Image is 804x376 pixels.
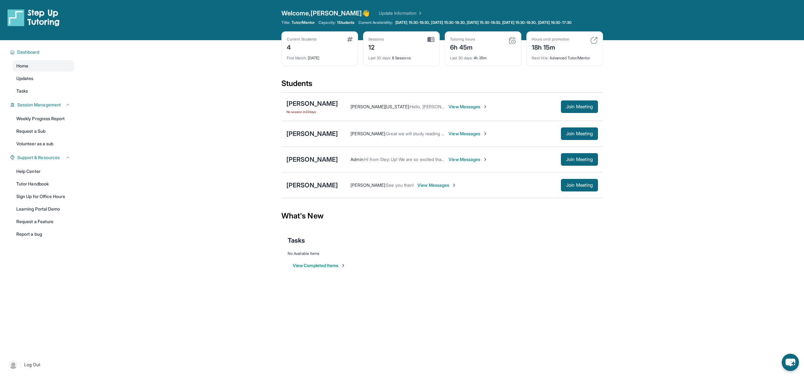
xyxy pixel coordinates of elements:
a: Update Information [379,10,423,16]
div: [PERSON_NAME] [286,99,338,108]
div: [DATE] [287,52,353,61]
a: Weekly Progress Report [13,113,74,124]
img: logo [8,9,60,26]
span: 1 Students [337,20,355,25]
img: Chevron-Right [452,183,457,188]
div: 8 Sessions [368,52,434,61]
span: Session Management [17,102,61,108]
a: Learning Portal Demo [13,203,74,215]
a: Updates [13,73,74,84]
button: Session Management [15,102,70,108]
span: Last 30 days : [450,56,473,60]
a: Request a Sub [13,126,74,137]
span: Join Meeting [566,132,593,136]
span: [PERSON_NAME][US_STATE] : [350,104,410,109]
button: Join Meeting [561,100,598,113]
a: [DATE] 15:30-18:30, [DATE] 15:30-18:30, [DATE] 15:30-18:30, [DATE] 15:30-18:30, [DATE] 16:30-17:30 [394,20,573,25]
div: Hours until promotion [532,37,569,42]
span: Next title : [532,56,549,60]
div: [PERSON_NAME] [286,129,338,138]
span: Last 30 days : [368,56,391,60]
div: 12 [368,42,384,52]
button: Join Meeting [561,179,598,191]
a: Report a bug [13,228,74,240]
div: 18h 15m [532,42,569,52]
a: Sign Up for Office Hours [13,191,74,202]
div: Advanced Tutor/Mentor [532,52,598,61]
a: Tasks [13,85,74,97]
span: Great we will study reading and math [386,131,460,136]
span: View Messages [417,182,457,188]
span: Capacity: [318,20,336,25]
span: Home [16,63,28,69]
span: [PERSON_NAME] : [350,182,386,188]
a: Request a Feature [13,216,74,227]
span: [PERSON_NAME] : [350,131,386,136]
a: Help Center [13,166,74,177]
span: [DATE] 15:30-18:30, [DATE] 15:30-18:30, [DATE] 15:30-18:30, [DATE] 15:30-18:30, [DATE] 16:30-17:30 [395,20,572,25]
span: Current Availability: [358,20,393,25]
span: Log Out [24,362,41,368]
img: card [427,37,434,42]
span: Join Meeting [566,158,593,161]
span: | [20,361,22,368]
img: Chevron-Right [483,104,488,109]
img: Chevron-Right [483,131,488,136]
a: Volunteer as a sub [13,138,74,149]
span: View Messages [448,156,488,163]
span: Admin : [350,157,364,162]
span: View Messages [448,104,488,110]
button: View Completed Items [293,262,346,269]
span: Tutor/Mentor [291,20,315,25]
div: What's New [281,202,603,230]
span: Updates [16,75,34,82]
button: Join Meeting [561,153,598,166]
span: First Match : [287,56,307,60]
button: Support & Resources [15,154,70,161]
a: Home [13,60,74,72]
img: Chevron Right [416,10,423,16]
span: Title: [281,20,290,25]
div: Students [281,78,603,92]
div: 4h 35m [450,52,516,61]
span: Join Meeting [566,105,593,109]
span: Tasks [288,236,305,245]
div: [PERSON_NAME] [286,155,338,164]
img: card [590,37,598,44]
a: Tutor Handbook [13,178,74,190]
div: 6h 45m [450,42,475,52]
div: [PERSON_NAME] [286,181,338,190]
div: Sessions [368,37,384,42]
a: |Log Out [6,358,74,372]
span: Dashboard [17,49,40,55]
button: chat-button [782,354,799,371]
img: card [508,37,516,44]
span: No session in 22 days [286,109,338,114]
span: See you then! [386,182,414,188]
img: user-img [9,360,18,369]
div: Tutoring hours [450,37,475,42]
div: No Available Items [288,251,597,256]
span: Hello, [PERSON_NAME] is taking a break from tutoring right now so I will let you know when she wi... [410,104,629,109]
span: Tasks [16,88,28,94]
img: card [347,37,353,42]
button: Dashboard [15,49,70,55]
img: Chevron-Right [483,157,488,162]
button: Join Meeting [561,127,598,140]
span: Join Meeting [566,183,593,187]
span: View Messages [448,131,488,137]
span: Welcome, [PERSON_NAME] 👋 [281,9,370,18]
div: 4 [287,42,317,52]
div: Current Students [287,37,317,42]
span: Support & Resources [17,154,60,161]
